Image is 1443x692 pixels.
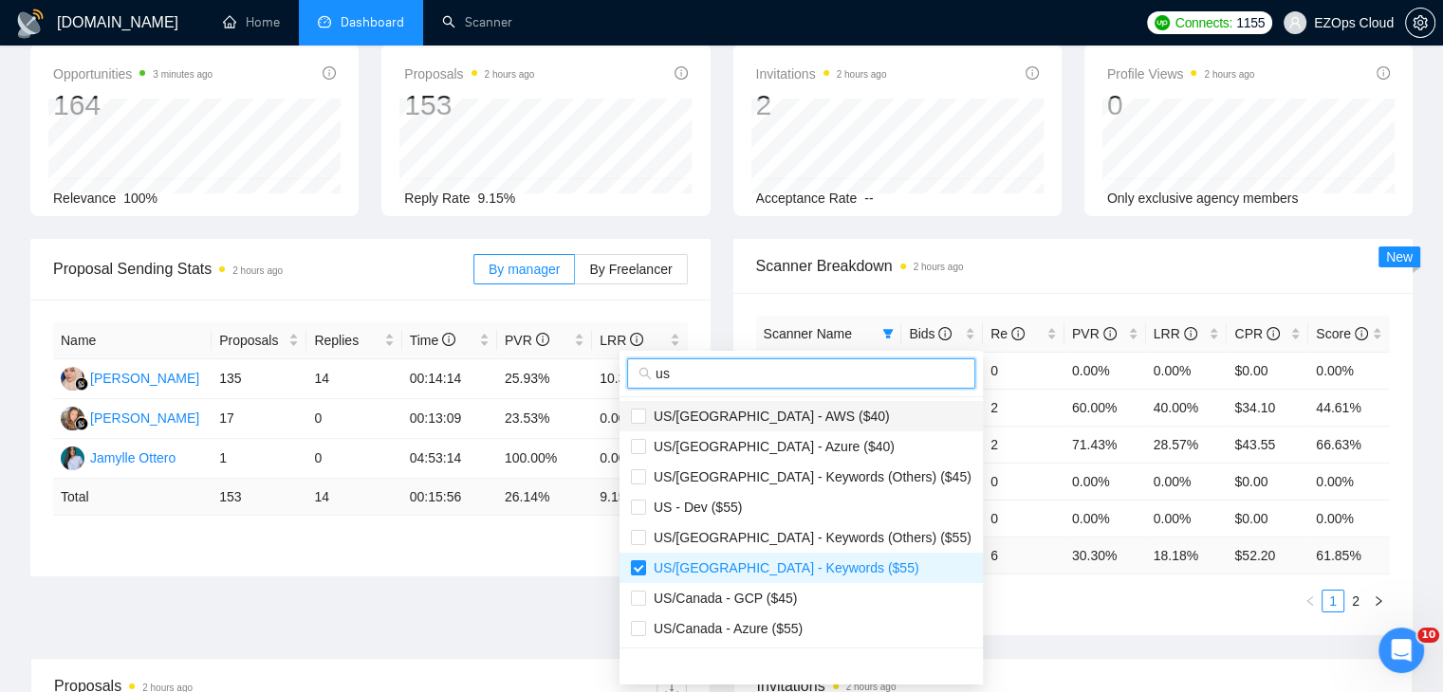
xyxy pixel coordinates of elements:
td: 18.18 % [1146,537,1228,574]
td: 0.00% [592,439,687,479]
iframe: Intercom live chat [1378,628,1424,673]
span: info-circle [938,327,952,340]
span: info-circle [630,333,643,346]
span: By Freelancer [589,262,672,277]
span: 100% [123,191,157,206]
td: 61.85 % [1308,537,1390,574]
td: 0.00% [1064,463,1146,500]
td: 1 [212,439,306,479]
span: 9.15% [478,191,516,206]
time: 2 hours ago [485,69,535,80]
td: 135 [212,359,306,399]
time: 3 minutes ago [153,69,213,80]
td: 26.14 % [497,479,592,516]
span: US/[GEOGRAPHIC_DATA] - AWS ($40) [646,409,890,424]
img: upwork-logo.png [1155,15,1170,30]
span: Invitations [756,63,887,85]
span: Proposals [219,330,285,351]
span: New [1386,249,1413,264]
div: 164 [53,87,213,123]
time: 2 hours ago [1204,69,1254,80]
span: dashboard [318,15,331,28]
td: 28.57% [1146,426,1228,463]
button: setting [1405,8,1435,38]
a: AJ[PERSON_NAME] [61,370,199,385]
span: Replies [314,330,379,351]
span: 10 [1417,628,1439,643]
span: 1155 [1236,12,1265,33]
td: 153 [212,479,306,516]
span: Proposals [404,63,534,85]
span: info-circle [442,333,455,346]
div: [PERSON_NAME] [90,408,199,428]
img: JO [61,446,84,470]
td: 0 [983,463,1064,500]
span: Connects: [1175,12,1232,33]
td: 0.00% [1308,352,1390,389]
span: US/[GEOGRAPHIC_DATA] - Keywords ($55) [646,560,919,575]
td: 0 [983,500,1064,537]
td: 14 [306,359,401,399]
button: right [1367,590,1390,612]
span: Reply Rate [404,191,470,206]
span: info-circle [1267,327,1280,340]
td: 100.00% [497,439,592,479]
a: JOJamylle Ottero [61,449,176,464]
span: info-circle [675,66,688,80]
td: 40.00% [1146,389,1228,426]
span: US/[GEOGRAPHIC_DATA] - Azure ($40) [646,439,895,454]
time: 2 hours ago [914,262,964,272]
td: 71.43% [1064,426,1146,463]
td: 0.00% [1146,500,1228,537]
td: 30.30 % [1064,537,1146,574]
td: 2 [983,426,1064,463]
th: Proposals [212,322,306,359]
span: Time [410,333,455,348]
td: $43.55 [1227,426,1308,463]
td: 0 [306,399,401,439]
td: $0.00 [1227,463,1308,500]
img: AJ [61,367,84,391]
td: 0 [306,439,401,479]
td: $0.00 [1227,500,1308,537]
span: -- [864,191,873,206]
span: Scanner Name [764,326,852,341]
td: 2 [983,389,1064,426]
span: PVR [505,333,549,348]
span: Re [990,326,1025,341]
div: Jamylle Ottero [90,447,176,468]
span: US/[GEOGRAPHIC_DATA] - Keywords (Others) ($55) [646,530,971,545]
a: setting [1405,15,1435,30]
span: LRR [600,333,643,348]
span: Opportunities [53,63,213,85]
span: filter [879,319,897,348]
a: 2 [1345,591,1366,611]
span: Relevance [53,191,116,206]
span: LRR [1154,326,1197,341]
td: $34.10 [1227,389,1308,426]
span: Only exclusive agency members [1107,191,1299,206]
div: 2 [756,87,887,123]
img: gigradar-bm.png [75,417,88,430]
td: 6 [983,537,1064,574]
div: [PERSON_NAME] [90,368,199,389]
td: 10.37% [592,359,687,399]
span: US/[GEOGRAPHIC_DATA] - Keywords (Others) ($45) [646,469,971,484]
span: Proposal Sending Stats [53,257,473,281]
a: searchScanner [442,14,512,30]
span: right [1373,595,1384,607]
span: US/Canada - Azure ($55) [646,621,803,636]
li: 1 [1322,590,1344,612]
td: 60.00% [1064,389,1146,426]
td: 9.15 % [592,479,687,516]
li: 2 [1344,590,1367,612]
td: 23.53% [497,399,592,439]
span: info-circle [1184,327,1197,340]
th: Replies [306,322,401,359]
th: Name [53,322,212,359]
span: info-circle [1011,327,1025,340]
td: 0.00% [1308,500,1390,537]
td: 14 [306,479,401,516]
img: gigradar-bm.png [75,377,88,391]
button: left [1299,590,1322,612]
